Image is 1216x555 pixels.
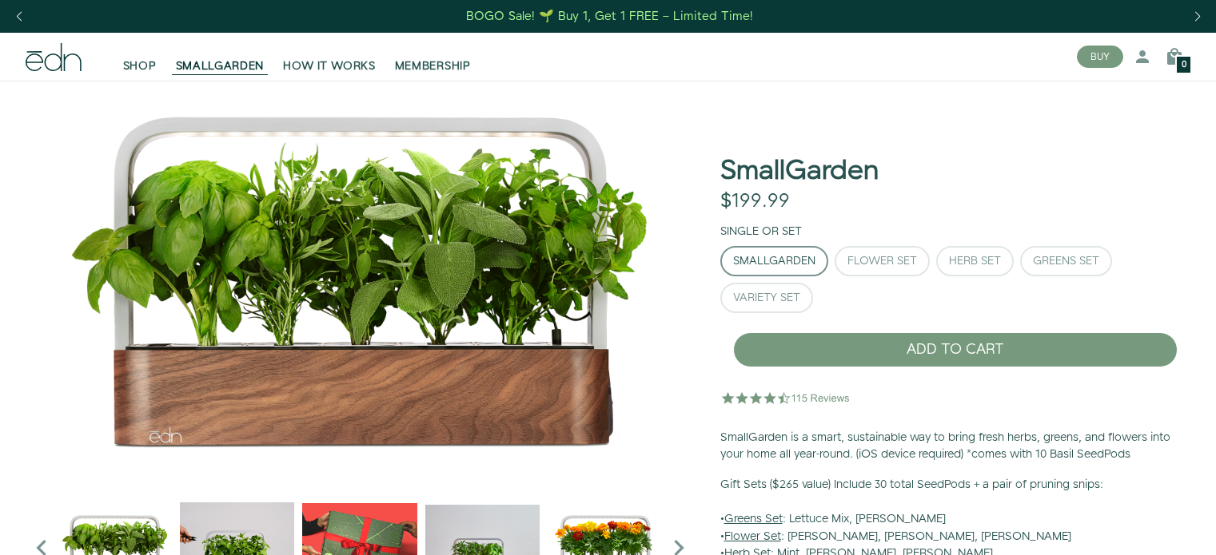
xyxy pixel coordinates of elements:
[114,39,166,74] a: SHOP
[720,283,813,313] button: Variety Set
[724,511,783,527] u: Greens Set
[720,246,828,276] button: SmallGarden
[283,58,375,74] span: HOW IT WORKS
[26,81,694,480] div: 1 / 6
[1077,46,1123,68] button: BUY
[1093,507,1200,547] iframe: Opens a widget where you can find more information
[847,256,917,267] div: Flower Set
[1033,256,1099,267] div: Greens Set
[720,224,802,240] label: Single or Set
[720,190,790,213] div: $199.99
[720,382,852,414] img: 4.5 star rating
[733,292,800,303] div: Variety Set
[720,430,1190,464] p: SmallGarden is a smart, sustainable way to bring fresh herbs, greens, and flowers into your home ...
[466,8,753,25] div: BOGO Sale! 🌱 Buy 1, Get 1 FREE – Limited Time!
[395,58,471,74] span: MEMBERSHIP
[26,81,694,480] img: Official-EDN-SMALLGARDEN-HERB-HERO-SLV-2000px_4096x.png
[123,58,157,74] span: SHOP
[273,39,385,74] a: HOW IT WORKS
[733,332,1178,367] button: ADD TO CART
[1182,61,1186,69] span: 0
[949,256,1001,267] div: Herb Set
[166,39,274,74] a: SMALLGARDEN
[720,157,879,186] h1: SmallGarden
[1020,246,1112,276] button: Greens Set
[936,246,1014,276] button: Herb Set
[835,246,930,276] button: Flower Set
[176,58,265,74] span: SMALLGARDEN
[720,477,1103,493] b: Gift Sets ($265 value) Include 30 total SeedPods + a pair of pruning snips:
[464,4,755,29] a: BOGO Sale! 🌱 Buy 1, Get 1 FREE – Limited Time!
[724,529,781,545] u: Flower Set
[385,39,480,74] a: MEMBERSHIP
[733,256,815,267] div: SmallGarden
